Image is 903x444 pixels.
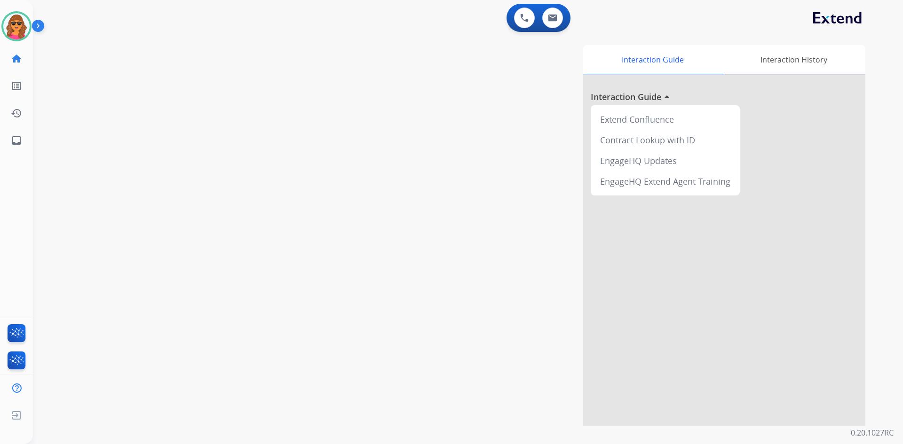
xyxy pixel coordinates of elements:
div: EngageHQ Extend Agent Training [594,171,736,192]
div: Interaction Guide [583,45,722,74]
mat-icon: home [11,53,22,64]
mat-icon: list_alt [11,80,22,92]
div: Interaction History [722,45,865,74]
div: EngageHQ Updates [594,150,736,171]
p: 0.20.1027RC [851,427,894,438]
mat-icon: inbox [11,135,22,146]
mat-icon: history [11,108,22,119]
div: Contract Lookup with ID [594,130,736,150]
img: avatar [3,13,30,39]
div: Extend Confluence [594,109,736,130]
